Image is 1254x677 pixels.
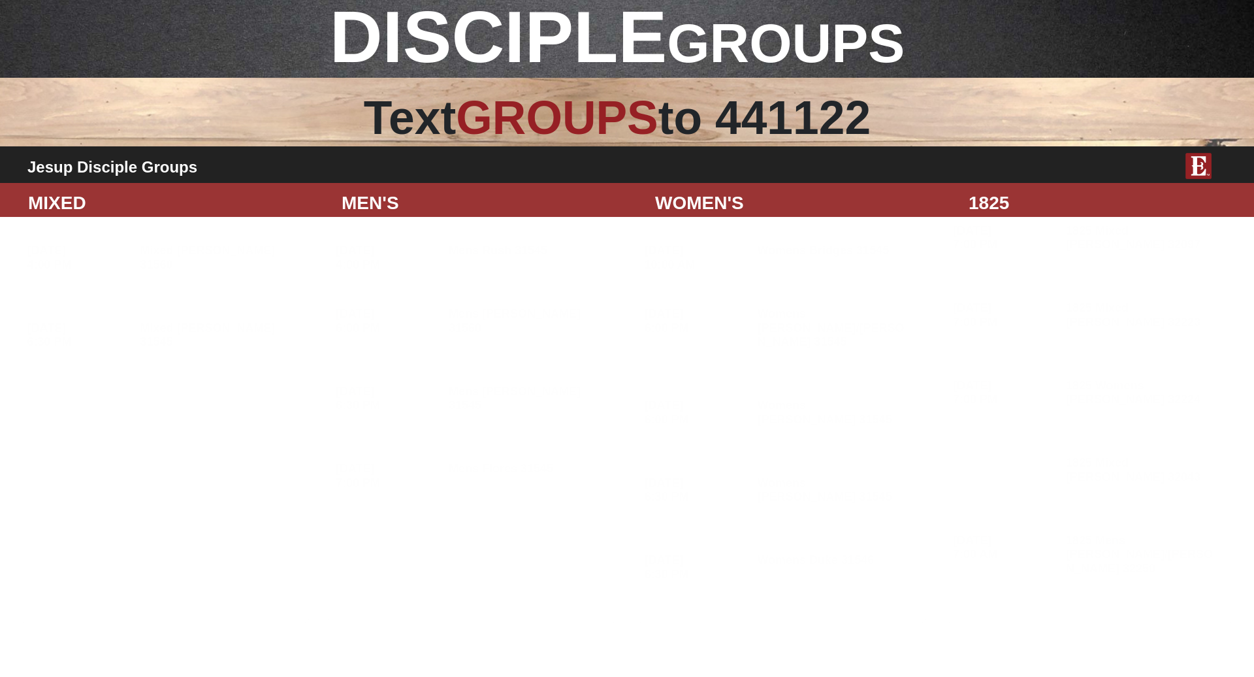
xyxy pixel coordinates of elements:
img: E-icon-fireweed-White-TM.png [1185,153,1212,179]
h4: Mixed [PERSON_NAME] 31545 [140,322,289,367]
h4: 1825 Womens [PERSON_NAME] 32224 [1066,379,1215,425]
h4: [DATE] 6:30 PM [27,322,131,350]
strong: In Person [1079,491,1121,502]
strong: In Person [1079,337,1121,347]
div: MIXED [18,190,332,217]
strong: In Person [1079,414,1121,424]
h4: 1825 Mens [PERSON_NAME]/[PERSON_NAME] 32250 [1066,534,1215,594]
strong: In Person [770,434,812,444]
h4: Mens Flores 31545 [449,462,598,494]
h4: Mens [PERSON_NAME] 31545 [449,385,598,431]
h4: [DATE] 7:00 PM [336,462,440,490]
h4: [DATE] 6:30 PM [336,385,440,413]
h4: [DATE] 6:00 PM [645,399,748,427]
h4: [DATE] 6:30 PM [645,476,748,504]
h4: 1825 Mixed [PERSON_NAME] 32043 [1066,456,1215,502]
h4: Womens [PERSON_NAME] 31545 [757,399,906,444]
div: MEN'S [332,190,645,217]
strong: In Person [204,356,246,367]
strong: Childcare [147,356,189,367]
div: WOMEN'S [645,190,959,217]
strong: In Person [1079,583,1121,593]
h4: Womens [PERSON_NAME] 31545 [757,476,906,522]
span: GROUPS [667,12,905,74]
strong: In Person [462,483,504,493]
strong: In Person [462,342,504,353]
h4: [DATE] 7:00 PM [953,379,1057,407]
h4: Womens Duke 31546 [757,553,906,586]
strong: In Person [462,420,504,430]
strong: In Person [770,511,812,521]
h4: Womens [PERSON_NAME]/[PERSON_NAME] 31545 [757,307,906,367]
h4: [DATE] 6:30 PM [645,553,748,582]
strong: In Person [770,356,812,367]
b: Jesup Disciple Groups [27,158,197,176]
h4: [DATE] 7:00 AM [953,534,1057,562]
span: GROUPS [456,91,658,144]
strong: In Person [770,574,812,585]
h4: Mens [PERSON_NAME] 31560 [449,307,598,353]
